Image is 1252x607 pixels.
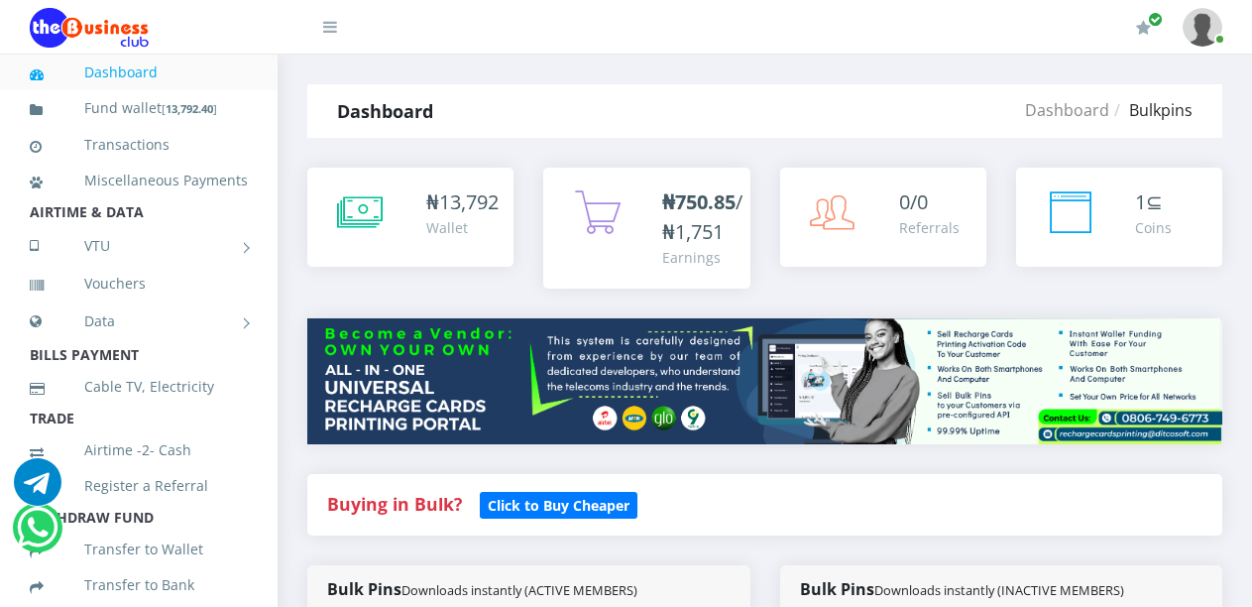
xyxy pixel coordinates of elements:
[1136,20,1151,36] i: Renew/Upgrade Subscription
[488,496,629,515] b: Click to Buy Cheaper
[162,101,217,116] small: [ ]
[30,50,248,95] a: Dashboard
[780,168,986,267] a: 0/0 Referrals
[17,519,57,551] a: Chat for support
[480,492,637,516] a: Click to Buy Cheaper
[899,188,928,215] span: 0/0
[1183,8,1222,47] img: User
[662,188,736,215] b: ₦750.85
[1135,217,1172,238] div: Coins
[439,188,499,215] span: 13,792
[30,527,248,572] a: Transfer to Wallet
[30,261,248,306] a: Vouchers
[899,217,960,238] div: Referrals
[662,247,742,268] div: Earnings
[307,318,1222,444] img: multitenant_rcp.png
[662,188,742,245] span: /₦1,751
[30,122,248,168] a: Transactions
[1109,98,1193,122] li: Bulkpins
[30,85,248,132] a: Fund wallet[13,792.40]
[1135,187,1172,217] div: ⊆
[426,217,499,238] div: Wallet
[337,99,433,123] strong: Dashboard
[30,427,248,473] a: Airtime -2- Cash
[30,158,248,203] a: Miscellaneous Payments
[30,297,248,346] a: Data
[543,168,749,289] a: ₦750.85/₦1,751 Earnings
[30,364,248,410] a: Cable TV, Electricity
[30,463,248,509] a: Register a Referral
[327,492,462,516] strong: Buying in Bulk?
[14,473,61,506] a: Chat for support
[874,581,1124,599] small: Downloads instantly (INACTIVE MEMBERS)
[30,221,248,271] a: VTU
[426,187,499,217] div: ₦
[1135,188,1146,215] span: 1
[401,581,637,599] small: Downloads instantly (ACTIVE MEMBERS)
[327,578,637,600] strong: Bulk Pins
[307,168,513,267] a: ₦13,792 Wallet
[1148,12,1163,27] span: Renew/Upgrade Subscription
[166,101,213,116] b: 13,792.40
[800,578,1124,600] strong: Bulk Pins
[30,8,149,48] img: Logo
[1025,99,1109,121] a: Dashboard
